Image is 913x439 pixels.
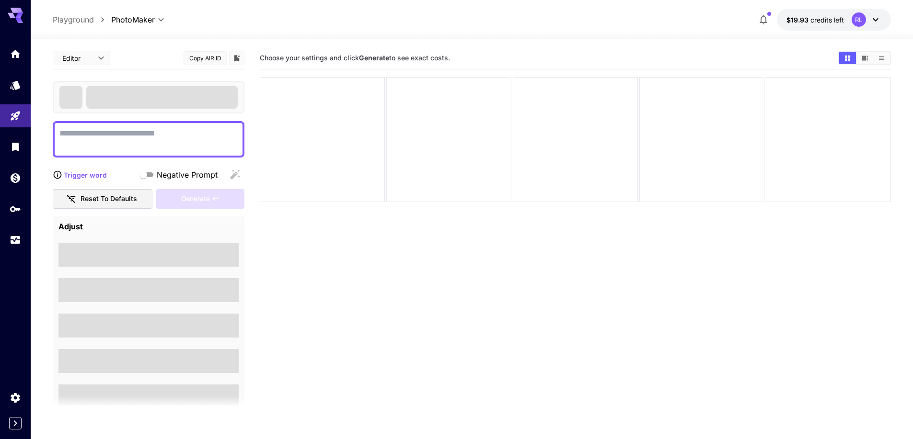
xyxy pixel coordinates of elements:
div: Please fill the prompt [156,189,244,209]
div: Home [10,48,21,60]
button: $19.9306RL [777,9,891,31]
span: $19.93 [786,16,810,24]
div: Models [10,79,21,91]
span: Negative Prompt [157,169,218,180]
div: Library [10,141,21,153]
div: Wallet [10,172,21,184]
button: Expand sidebar [9,417,22,429]
button: Copy AIR ID [184,51,227,65]
div: Usage [10,234,21,246]
div: API Keys [10,203,21,215]
a: Playground [53,14,94,25]
button: Show media in list view [873,52,890,64]
div: Show media in grid viewShow media in video viewShow media in list view [838,51,891,65]
span: Editor [62,53,92,63]
button: Trigger word [53,165,107,184]
button: Reset to defaults [53,189,152,209]
div: Settings [10,392,21,404]
span: Choose your settings and click to see exact costs. [260,54,450,62]
button: Add to library [232,52,241,64]
div: $19.9306 [786,15,844,25]
button: Show media in video view [856,52,873,64]
span: PhotoMaker [111,14,155,25]
button: Show media in grid view [839,52,856,64]
div: Playground [10,110,21,122]
b: Generate [359,54,389,62]
nav: breadcrumb [53,14,111,25]
p: Trigger word [64,170,107,180]
span: credits left [810,16,844,24]
h4: Adjust [58,222,239,232]
div: RL [852,12,866,27]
